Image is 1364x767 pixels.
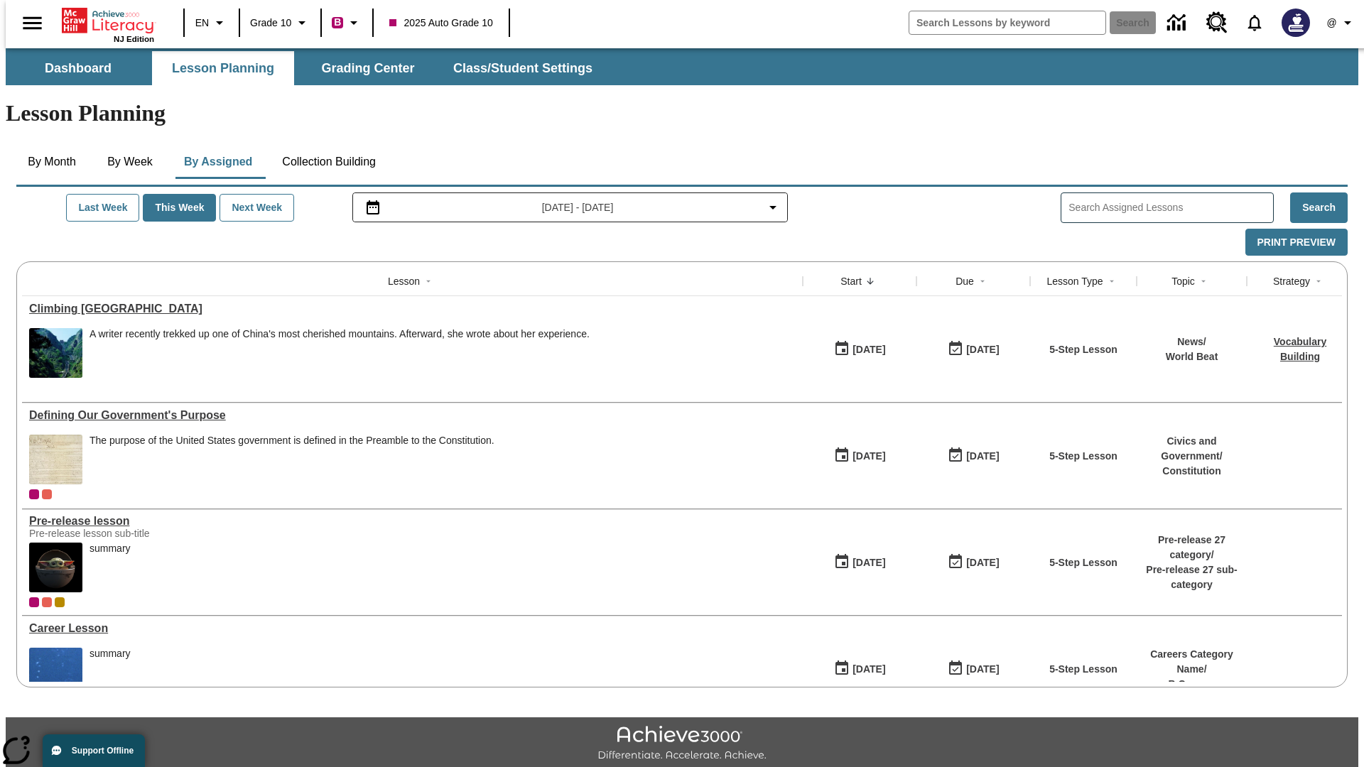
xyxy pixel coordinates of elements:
[195,16,209,31] span: EN
[42,597,52,607] div: OL 2025 Auto Grade 11
[29,303,796,315] div: Climbing Mount Tai
[29,515,796,528] a: Pre-release lesson, Lessons
[42,489,52,499] span: OL 2025 Auto Grade 11
[943,549,1004,576] button: 01/25/26: Last day the lesson can be accessed
[852,447,885,465] div: [DATE]
[974,273,991,290] button: Sort
[966,341,999,359] div: [DATE]
[29,328,82,378] img: 6000 stone steps to climb Mount Tai in Chinese countryside
[1290,192,1348,223] button: Search
[1195,273,1212,290] button: Sort
[1273,274,1310,288] div: Strategy
[829,336,890,363] button: 07/22/25: First time the lesson was available
[72,746,134,756] span: Support Offline
[43,734,145,767] button: Support Offline
[442,51,604,85] button: Class/Student Settings
[1166,349,1218,364] p: World Beat
[420,273,437,290] button: Sort
[90,328,590,340] div: A writer recently trekked up one of China's most cherished mountains. Afterward, she wrote about ...
[250,16,291,31] span: Grade 10
[852,660,885,678] div: [DATE]
[829,549,890,576] button: 01/22/25: First time the lesson was available
[29,435,82,484] img: This historic document written in calligraphic script on aged parchment, is the Preamble of the C...
[852,554,885,572] div: [DATE]
[1049,555,1117,570] p: 5-Step Lesson
[966,447,999,465] div: [DATE]
[1144,677,1240,692] p: B Careers
[29,409,796,422] a: Defining Our Government's Purpose, Lessons
[29,543,82,592] img: hero alt text
[1282,9,1310,37] img: Avatar
[90,435,494,484] span: The purpose of the United States government is defined in the Preamble to the Constitution.
[1326,16,1336,31] span: @
[244,10,316,36] button: Grade: Grade 10, Select a grade
[11,2,53,44] button: Open side menu
[29,515,796,528] div: Pre-release lesson
[862,273,879,290] button: Sort
[1144,647,1240,677] p: Careers Category Name /
[189,10,234,36] button: Language: EN, Select a language
[1198,4,1236,42] a: Resource Center, Will open in new tab
[1273,4,1319,41] button: Select a new avatar
[966,554,999,572] div: [DATE]
[1068,197,1273,218] input: Search Assigned Lessons
[852,341,885,359] div: [DATE]
[6,51,605,85] div: SubNavbar
[29,648,82,697] img: fish
[1049,342,1117,357] p: 5-Step Lesson
[29,622,796,635] div: Career Lesson
[143,194,216,222] button: This Week
[173,145,264,179] button: By Assigned
[1245,229,1348,256] button: Print Preview
[943,656,1004,682] button: 01/17/26: Last day the lesson can be accessed
[90,648,131,697] div: summary
[388,274,420,288] div: Lesson
[1159,4,1198,43] a: Data Center
[29,597,39,607] div: Current Class
[1046,274,1103,288] div: Lesson Type
[94,145,166,179] button: By Week
[16,145,87,179] button: By Month
[966,660,999,678] div: [DATE]
[389,16,492,31] span: 2025 Auto Grade 10
[943,442,1004,469] button: 03/31/26: Last day the lesson can be accessed
[1049,449,1117,464] p: 5-Step Lesson
[1310,273,1327,290] button: Sort
[1144,562,1240,592] p: Pre-release 27 sub-category
[90,543,131,555] div: summary
[943,336,1004,363] button: 06/30/26: Last day the lesson can be accessed
[152,51,294,85] button: Lesson Planning
[29,303,796,315] a: Climbing Mount Tai, Lessons
[220,194,294,222] button: Next Week
[29,489,39,499] div: Current Class
[840,274,862,288] div: Start
[1049,662,1117,677] p: 5-Step Lesson
[6,100,1358,126] h1: Lesson Planning
[7,51,149,85] button: Dashboard
[6,48,1358,85] div: SubNavbar
[359,199,782,216] button: Select the date range menu item
[114,35,154,43] span: NJ Edition
[62,5,154,43] div: Home
[55,597,65,607] div: New 2025 class
[90,648,131,660] div: summary
[597,726,767,762] img: Achieve3000 Differentiate Accelerate Achieve
[829,656,890,682] button: 01/13/25: First time the lesson was available
[90,543,131,592] div: summary
[334,13,341,31] span: B
[909,11,1105,34] input: search field
[90,435,494,447] div: The purpose of the United States government is defined in the Preamble to the Constitution.
[29,528,242,539] div: Pre-release lesson sub-title
[1144,464,1240,479] p: Constitution
[90,328,590,378] div: A writer recently trekked up one of China's most cherished mountains. Afterward, she wrote about ...
[1274,336,1326,362] a: Vocabulary Building
[1319,10,1364,36] button: Profile/Settings
[29,622,796,635] a: Career Lesson, Lessons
